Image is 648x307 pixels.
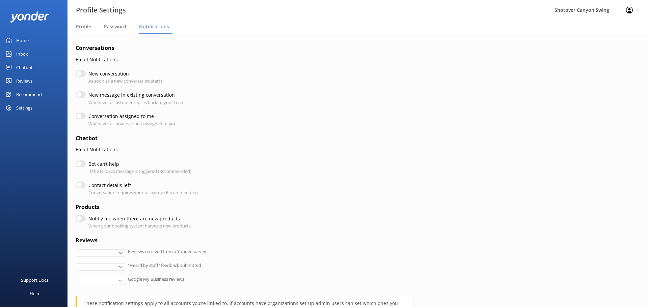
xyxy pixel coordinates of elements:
[88,189,198,196] p: Conversation requires your follow-up (Recommended)
[30,287,39,300] div: Help
[76,146,413,153] p: Email Notifications
[104,23,126,30] span: Password
[76,5,126,16] h3: Profile Settings
[76,44,413,53] h4: Conversations
[76,203,413,212] h4: Products
[16,88,42,101] div: Recommend
[88,78,162,85] p: As soon as a new conversation starts
[88,70,159,78] label: New conversation
[88,99,185,106] p: Whenever a customer replies back to your team
[88,91,181,99] label: New message in existing conversation
[10,11,49,23] img: yonder-white-logo.png
[139,23,169,30] span: Notifications
[88,168,191,175] p: If the fallback message is triggered (Recommended)
[128,276,184,283] p: Google My Business reviews
[76,23,91,30] span: Profile
[88,215,187,222] label: Notifiy me when there are new products
[76,134,413,143] h4: Chatbot
[16,61,33,74] div: Chatbot
[16,74,32,88] div: Reviews
[76,56,413,63] p: Email Notifications
[88,160,188,168] label: Bot can’t help
[16,101,32,115] div: Settings
[16,47,28,61] div: Inbox
[88,113,173,120] label: Conversation assigned to me
[16,34,29,47] div: Home
[21,273,48,287] div: Support Docs
[88,222,191,229] p: When your booking system harvests new products
[76,236,413,245] h4: Reviews
[88,182,194,189] label: Contact details left
[128,248,206,255] p: Reviews received from a Yonder survey
[128,262,201,269] p: "Heard by staff" feedback submitted
[88,120,177,127] p: Whenever a conversation is assigned to you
